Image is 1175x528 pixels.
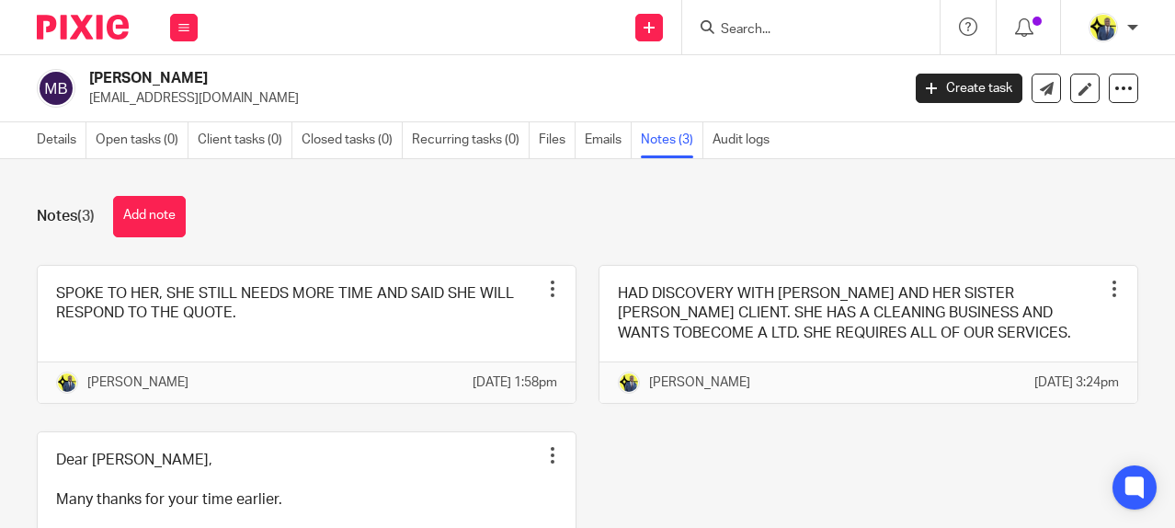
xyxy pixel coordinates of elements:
span: (3) [77,209,95,224]
a: Create task [916,74,1022,103]
p: [PERSON_NAME] [87,373,188,392]
img: Pixie [37,15,129,40]
img: Dennis-Starbridge.jpg [1089,13,1118,42]
a: Open tasks (0) [96,122,188,158]
a: Audit logs [713,122,779,158]
a: Details [37,122,86,158]
input: Search [719,22,884,39]
h1: Notes [37,207,95,226]
p: [PERSON_NAME] [649,373,750,392]
a: Recurring tasks (0) [412,122,530,158]
h2: [PERSON_NAME] [89,69,728,88]
p: [EMAIL_ADDRESS][DOMAIN_NAME] [89,89,888,108]
p: [DATE] 1:58pm [473,373,557,392]
img: Dennis-Starbridge.jpg [618,372,640,394]
button: Add note [113,196,186,237]
a: Emails [585,122,632,158]
a: Files [539,122,576,158]
a: Client tasks (0) [198,122,292,158]
a: Closed tasks (0) [302,122,403,158]
a: Notes (3) [641,122,703,158]
img: Dennis-Starbridge.jpg [56,372,78,394]
p: [DATE] 3:24pm [1034,373,1119,392]
img: svg%3E [37,69,75,108]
